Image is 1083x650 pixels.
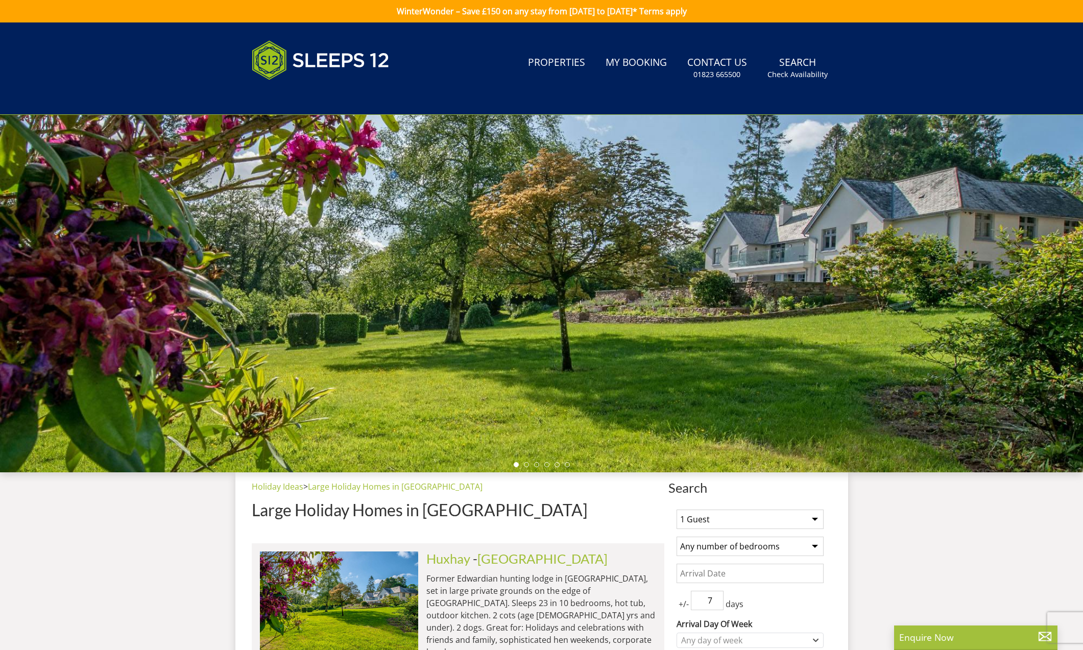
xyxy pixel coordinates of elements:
[899,631,1052,644] p: Enquire Now
[247,92,354,101] iframe: Customer reviews powered by Trustpilot
[763,52,832,85] a: SearchCheck Availability
[679,635,811,646] div: Any day of week
[473,551,608,566] span: -
[524,52,589,75] a: Properties
[767,69,828,80] small: Check Availability
[601,52,671,75] a: My Booking
[693,69,740,80] small: 01823 665500
[252,481,303,492] a: Holiday Ideas
[677,564,824,583] input: Arrival Date
[252,35,390,86] img: Sleeps 12
[724,598,745,610] span: days
[683,52,751,85] a: Contact Us01823 665500
[426,551,470,566] a: Huxhay
[677,598,691,610] span: +/-
[677,633,824,648] div: Combobox
[677,618,824,630] label: Arrival Day Of Week
[252,501,664,519] h1: Large Holiday Homes in [GEOGRAPHIC_DATA]
[477,551,608,566] a: [GEOGRAPHIC_DATA]
[668,480,832,495] span: Search
[308,481,483,492] a: Large Holiday Homes in [GEOGRAPHIC_DATA]
[303,481,308,492] span: >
